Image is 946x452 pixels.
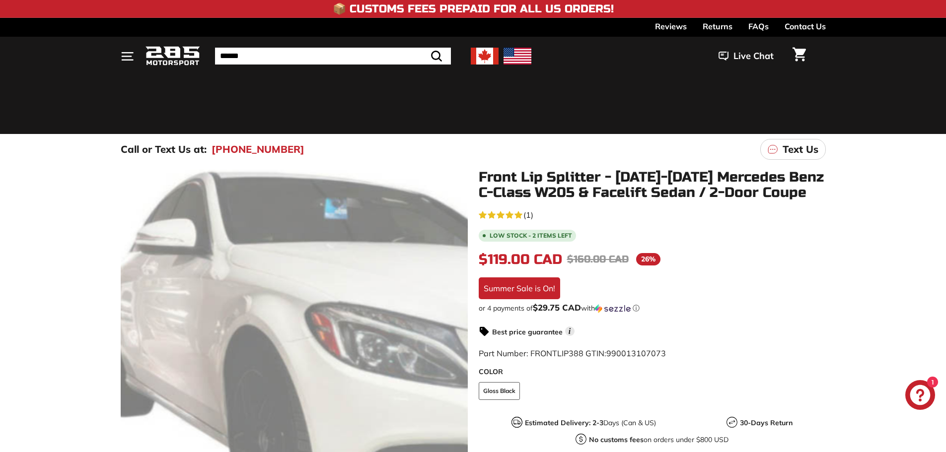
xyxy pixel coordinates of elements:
[567,253,629,265] span: $160.00 CAD
[589,435,644,444] strong: No customs fees
[703,18,732,35] a: Returns
[787,39,812,73] a: Cart
[785,18,826,35] a: Contact Us
[636,253,660,265] span: 26%
[479,208,826,221] a: 5.0 rating (1 votes)
[902,380,938,412] inbox-online-store-chat: Shopify online store chat
[121,142,207,157] p: Call or Text Us at:
[492,327,563,336] strong: Best price guarantee
[783,142,818,157] p: Text Us
[479,348,666,358] span: Part Number: FRONTLIP388 GTIN:
[490,233,572,239] span: Low stock - 2 items left
[733,50,774,63] span: Live Chat
[215,48,451,65] input: Search
[523,209,533,221] span: (1)
[565,326,575,336] span: i
[479,303,826,313] div: or 4 payments of with
[748,18,769,35] a: FAQs
[706,44,787,68] button: Live Chat
[760,139,826,160] a: Text Us
[479,367,826,377] label: COLOR
[333,3,614,15] h4: 📦 Customs Fees Prepaid for All US Orders!
[740,418,793,427] strong: 30-Days Return
[525,418,603,427] strong: Estimated Delivery: 2-3
[479,251,562,268] span: $119.00 CAD
[655,18,687,35] a: Reviews
[606,348,666,358] span: 990013107073
[525,418,656,428] p: Days (Can & US)
[479,170,826,200] h1: Front Lip Splitter - [DATE]-[DATE] Mercedes Benz C-Class W205 & Facelift Sedan / 2-Door Coupe
[595,304,631,313] img: Sezzle
[146,45,200,68] img: Logo_285_Motorsport_areodynamics_components
[479,277,560,299] div: Summer Sale is On!
[479,303,826,313] div: or 4 payments of$29.75 CADwithSezzle Click to learn more about Sezzle
[533,302,581,313] span: $29.75 CAD
[212,142,304,157] a: [PHONE_NUMBER]
[589,435,728,445] p: on orders under $800 USD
